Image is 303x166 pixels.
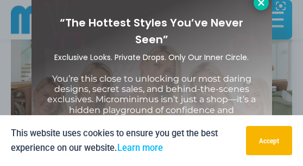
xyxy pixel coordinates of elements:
[47,74,256,125] span: You’re this close to unlocking our most daring designs, secret sales, and behind-the-scenes exclu...
[60,15,243,47] span: “The Hottest Styles You’ve Never Seen”
[246,126,292,155] button: Accept
[54,52,249,63] span: Exclusive Looks. Private Drops. Only Our Inner Circle.
[117,143,163,153] a: Learn more
[11,126,238,155] p: This website uses cookies to ensure you get the best experience on our website.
